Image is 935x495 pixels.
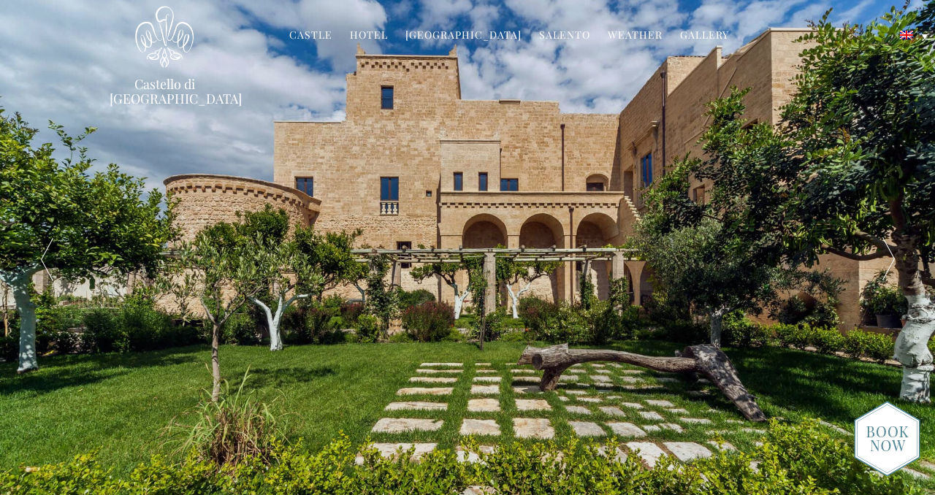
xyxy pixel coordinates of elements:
img: new-booknow.png [854,401,920,477]
img: Castello di Ugento [135,6,194,68]
a: [GEOGRAPHIC_DATA] [405,28,522,45]
a: Hotel [350,28,388,45]
a: Gallery [680,28,729,45]
a: Castello di [GEOGRAPHIC_DATA] [110,77,219,106]
a: Salento [539,28,590,45]
a: Castle [289,28,332,45]
img: English [900,31,913,39]
a: Weather [608,28,663,45]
